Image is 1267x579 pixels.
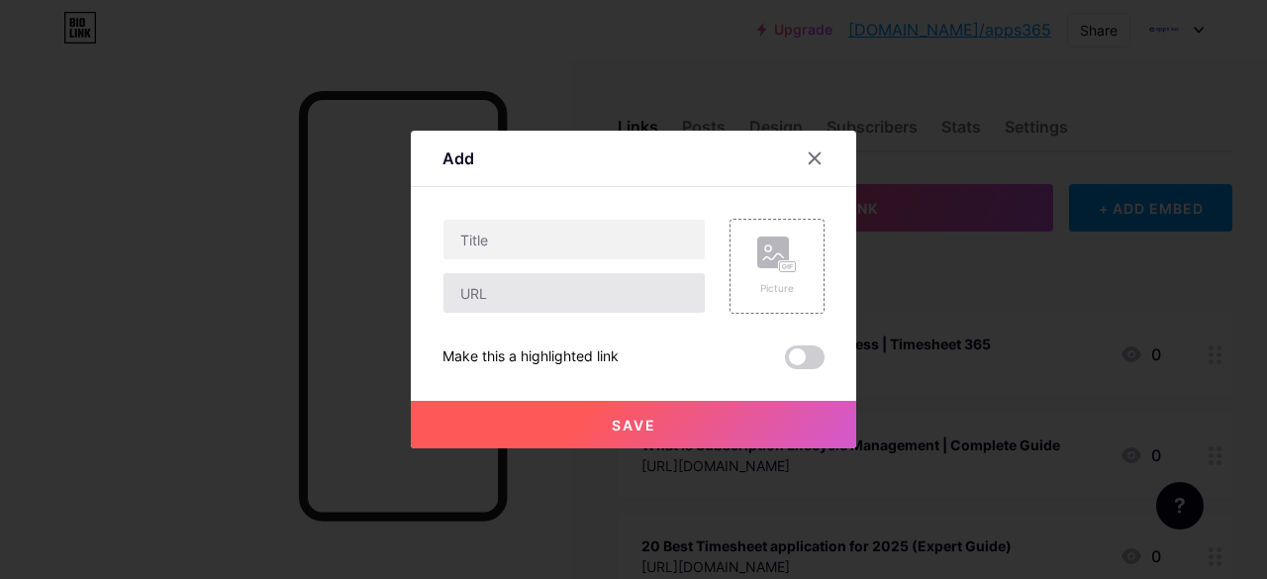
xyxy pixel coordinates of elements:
span: Save [612,417,656,434]
input: URL [443,273,705,313]
div: Make this a highlighted link [442,345,619,369]
div: Add [442,146,474,170]
div: Picture [757,281,797,296]
button: Save [411,401,856,448]
input: Title [443,220,705,259]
